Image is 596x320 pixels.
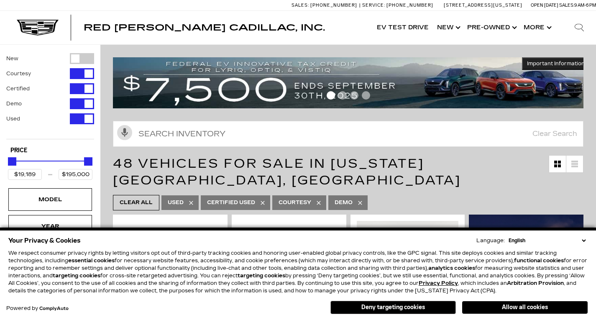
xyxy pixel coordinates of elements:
[10,147,90,154] h5: Price
[8,249,588,294] p: We respect consumer privacy rights by letting visitors opt out of third-party tracking cookies an...
[6,115,20,123] label: Used
[84,157,92,166] div: Maximum Price
[8,154,92,180] div: Price
[373,11,433,44] a: EV Test Drive
[476,238,505,243] div: Language:
[386,3,433,8] span: [PHONE_NUMBER]
[335,197,353,208] span: Demo
[84,23,325,33] span: Red [PERSON_NAME] Cadillac, Inc.
[8,188,92,211] div: ModelModel
[444,3,522,8] a: [STREET_ADDRESS][US_STATE]
[522,57,590,70] button: Important Information
[428,265,475,271] strong: analytics cookies
[292,3,309,8] span: Sales:
[433,11,463,44] a: New
[6,54,18,63] label: New
[327,91,335,100] span: Go to slide 1
[39,306,69,311] a: ComplyAuto
[506,237,588,244] select: Language Select
[8,169,42,180] input: Minimum
[574,3,596,8] span: 9 AM-6 PM
[519,11,554,44] button: More
[29,222,71,231] div: Year
[279,197,311,208] span: Courtesy
[84,23,325,32] a: Red [PERSON_NAME] Cadillac, Inc.
[68,258,115,264] strong: essential cookies
[310,3,357,8] span: [PHONE_NUMBER]
[463,11,519,44] a: Pre-Owned
[362,91,370,100] span: Go to slide 4
[17,20,59,36] img: Cadillac Dark Logo with Cadillac White Text
[350,91,358,100] span: Go to slide 3
[113,121,583,147] input: Search Inventory
[59,169,92,180] input: Maximum
[238,221,340,300] img: 2019 Cadillac XT4 AWD Sport
[559,3,574,8] span: Sales:
[6,53,94,139] div: Filter by Vehicle Type
[419,280,458,286] a: Privacy Policy
[6,306,69,311] div: Powered by
[113,57,590,108] img: vrp-tax-ending-august-version
[514,258,564,264] strong: functional cookies
[6,69,31,78] label: Courtesy
[8,157,16,166] div: Minimum Price
[507,280,564,286] strong: Arbitration Provision
[8,215,92,238] div: YearYear
[207,197,255,208] span: Certified Used
[168,197,184,208] span: Used
[8,235,81,246] span: Your Privacy & Cookies
[292,3,359,8] a: Sales: [PHONE_NUMBER]
[119,221,221,300] img: 2020 Cadillac XT4 Premium Luxury
[357,221,459,297] img: 2018 Cadillac XT5 Premium Luxury AWD
[6,100,22,108] label: Demo
[53,273,100,279] strong: targeting cookies
[29,195,71,204] div: Model
[117,125,132,140] svg: Click to toggle on voice search
[113,156,461,188] span: 48 Vehicles for Sale in [US_STATE][GEOGRAPHIC_DATA], [GEOGRAPHIC_DATA]
[120,197,153,208] span: Clear All
[362,3,385,8] span: Service:
[238,273,285,279] strong: targeting cookies
[6,84,30,93] label: Certified
[330,301,456,314] button: Deny targeting cookies
[359,3,435,8] a: Service: [PHONE_NUMBER]
[527,60,585,67] span: Important Information
[338,91,347,100] span: Go to slide 2
[462,301,588,314] button: Allow all cookies
[531,3,558,8] span: Open [DATE]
